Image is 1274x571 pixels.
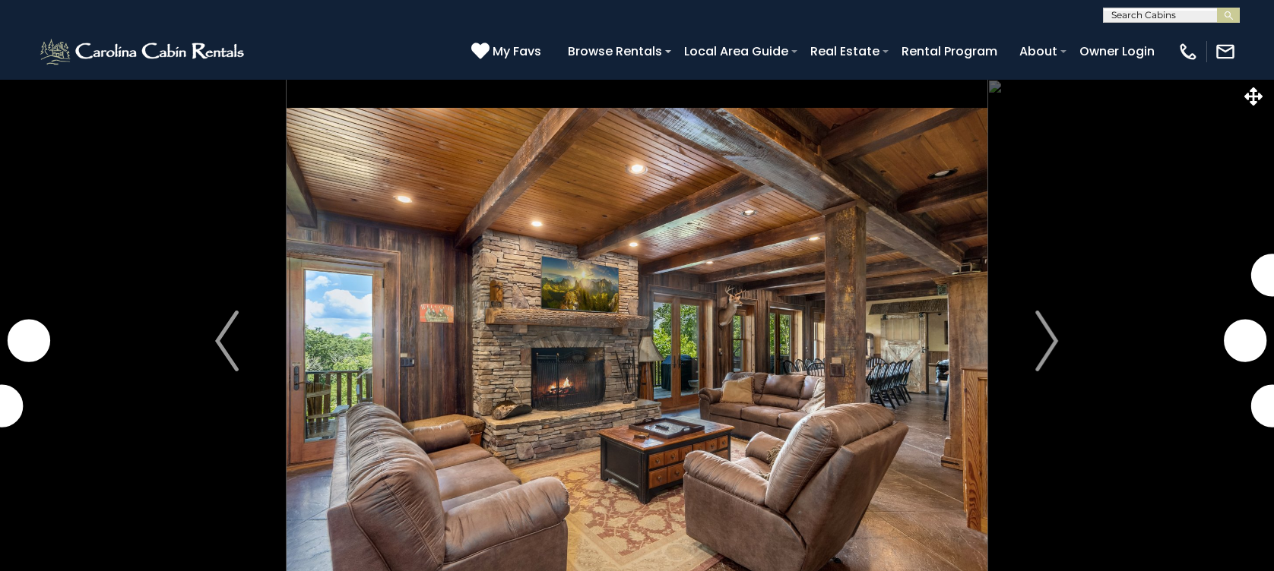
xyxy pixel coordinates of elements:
[1177,41,1199,62] img: phone-regular-white.png
[1215,41,1236,62] img: mail-regular-white.png
[1072,38,1162,65] a: Owner Login
[38,36,249,67] img: White-1-2.png
[1035,311,1058,371] img: arrow
[803,38,887,65] a: Real Estate
[560,38,670,65] a: Browse Rentals
[471,42,545,62] a: My Favs
[215,311,238,371] img: arrow
[493,42,541,61] span: My Favs
[1012,38,1065,65] a: About
[894,38,1005,65] a: Rental Program
[677,38,796,65] a: Local Area Guide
